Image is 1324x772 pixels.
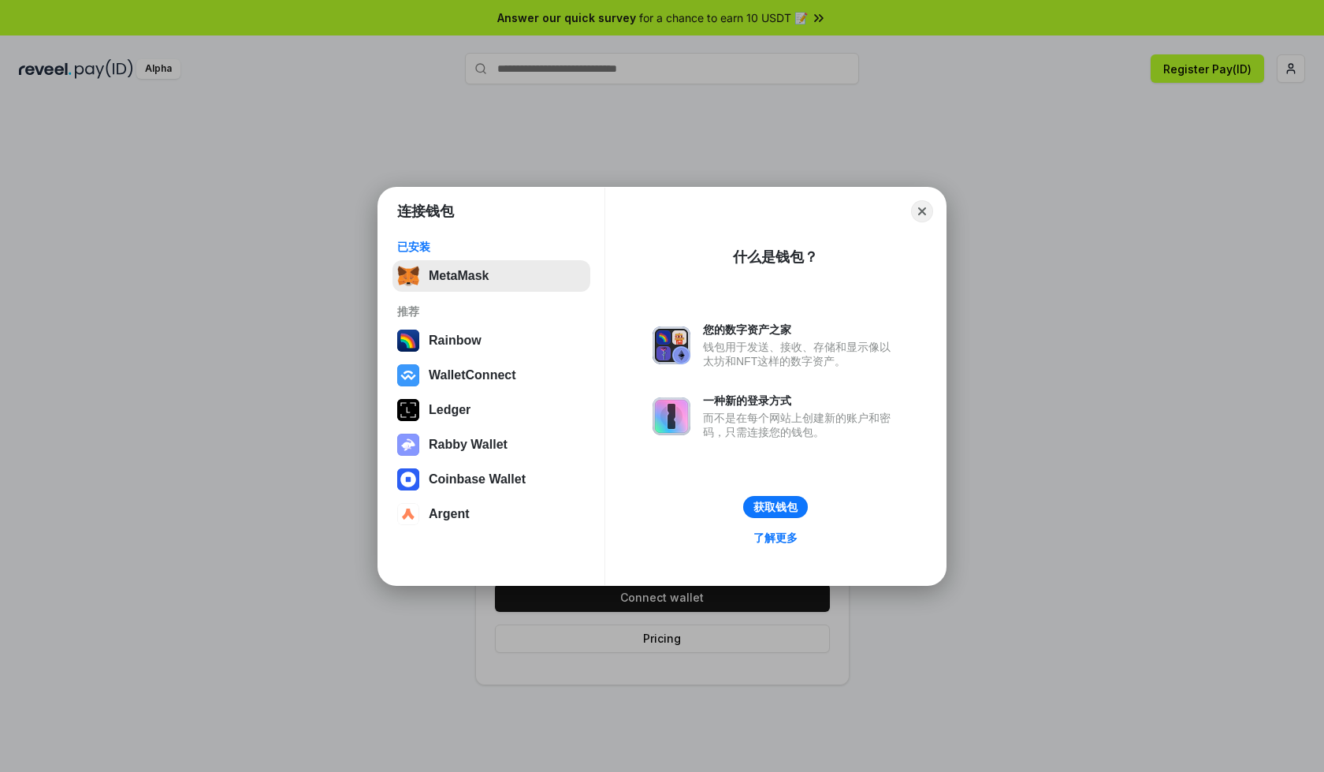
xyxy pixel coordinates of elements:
[653,326,690,364] img: svg+xml,%3Csvg%20xmlns%3D%22http%3A%2F%2Fwww.w3.org%2F2000%2Fsvg%22%20fill%3D%22none%22%20viewBox...
[397,399,419,421] img: svg+xml,%3Csvg%20xmlns%3D%22http%3A%2F%2Fwww.w3.org%2F2000%2Fsvg%22%20width%3D%2228%22%20height%3...
[397,364,419,386] img: svg+xml,%3Csvg%20width%3D%2228%22%20height%3D%2228%22%20viewBox%3D%220%200%2028%2028%22%20fill%3D...
[392,325,590,356] button: Rainbow
[653,397,690,435] img: svg+xml,%3Csvg%20xmlns%3D%22http%3A%2F%2Fwww.w3.org%2F2000%2Fsvg%22%20fill%3D%22none%22%20viewBox...
[743,496,808,518] button: 获取钱包
[429,334,482,348] div: Rainbow
[392,429,590,461] button: Rabby Wallet
[429,403,470,417] div: Ledger
[703,393,898,408] div: 一种新的登录方式
[397,240,586,254] div: 已安装
[703,340,898,368] div: 钱包用于发送、接收、存储和显示像以太坊和NFT这样的数字资产。
[397,304,586,319] div: 推荐
[703,411,898,439] div: 而不是在每个网站上创建新的账户和密码，只需连接您的钱包。
[753,500,798,514] div: 获取钱包
[392,464,590,495] button: Coinbase Wallet
[397,468,419,490] img: svg+xml,%3Csvg%20width%3D%2228%22%20height%3D%2228%22%20viewBox%3D%220%200%2028%2028%22%20fill%3D...
[397,265,419,287] img: svg+xml,%3Csvg%20fill%3D%22none%22%20height%3D%2233%22%20viewBox%3D%220%200%2035%2033%22%20width%...
[911,200,933,222] button: Close
[392,498,590,530] button: Argent
[392,394,590,426] button: Ledger
[733,248,818,267] div: 什么是钱包？
[429,472,526,487] div: Coinbase Wallet
[744,528,807,548] a: 了解更多
[429,269,489,283] div: MetaMask
[397,434,419,456] img: svg+xml,%3Csvg%20xmlns%3D%22http%3A%2F%2Fwww.w3.org%2F2000%2Fsvg%22%20fill%3D%22none%22%20viewBox...
[429,438,508,452] div: Rabby Wallet
[397,503,419,525] img: svg+xml,%3Csvg%20width%3D%2228%22%20height%3D%2228%22%20viewBox%3D%220%200%2028%2028%22%20fill%3D...
[753,531,798,545] div: 了解更多
[392,260,590,292] button: MetaMask
[392,360,590,391] button: WalletConnect
[397,202,454,221] h1: 连接钱包
[703,323,898,337] div: 您的数字资产之家
[397,330,419,352] img: svg+xml,%3Csvg%20width%3D%22120%22%20height%3D%22120%22%20viewBox%3D%220%200%20120%20120%22%20fil...
[429,368,516,382] div: WalletConnect
[429,507,470,521] div: Argent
